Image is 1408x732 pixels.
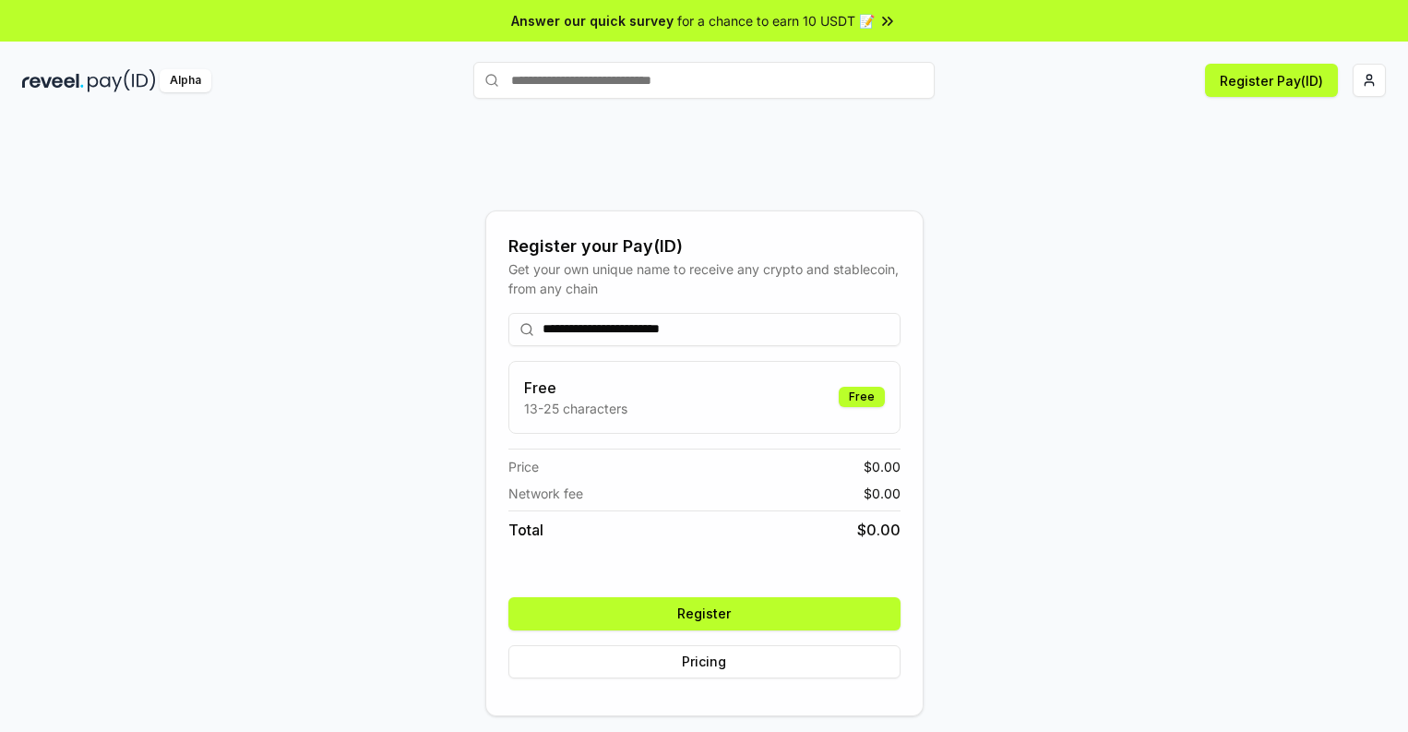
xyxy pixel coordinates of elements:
[22,69,84,92] img: reveel_dark
[508,519,543,541] span: Total
[508,234,901,259] div: Register your Pay(ID)
[508,597,901,630] button: Register
[160,69,211,92] div: Alpha
[508,457,539,476] span: Price
[839,387,885,407] div: Free
[864,484,901,503] span: $ 0.00
[524,399,627,418] p: 13-25 characters
[524,377,627,399] h3: Free
[1205,64,1338,97] button: Register Pay(ID)
[508,484,583,503] span: Network fee
[508,645,901,678] button: Pricing
[88,69,156,92] img: pay_id
[511,11,674,30] span: Answer our quick survey
[677,11,875,30] span: for a chance to earn 10 USDT 📝
[508,259,901,298] div: Get your own unique name to receive any crypto and stablecoin, from any chain
[857,519,901,541] span: $ 0.00
[864,457,901,476] span: $ 0.00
